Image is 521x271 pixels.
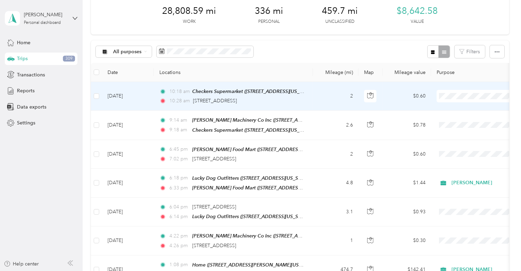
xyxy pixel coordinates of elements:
td: $0.78 [383,111,431,140]
div: [PERSON_NAME] [24,11,67,18]
span: $8,642.58 [397,6,438,17]
span: [STREET_ADDRESS] [192,243,236,249]
span: Checkers Supermarket ([STREET_ADDRESS][US_STATE]) [192,88,315,94]
div: Personal dashboard [24,21,61,25]
span: [PERSON_NAME] [452,179,515,187]
p: Unclassified [325,19,354,25]
span: [STREET_ADDRESS] [192,204,236,210]
button: Filters [455,45,485,58]
span: [PERSON_NAME] Machinery Co Inc ([STREET_ADDRESS]) [192,233,319,239]
td: 4.8 [313,169,359,198]
td: $0.30 [383,226,431,255]
td: [DATE] [102,140,154,169]
span: 6:45 pm [169,146,189,153]
iframe: Everlance-gr Chat Button Frame [482,232,521,271]
span: Reports [17,87,35,94]
td: [DATE] [102,111,154,140]
p: Personal [258,19,280,25]
span: 459.7 mi [322,6,358,17]
span: 6:14 pm [169,213,189,221]
span: [PERSON_NAME] Machinery Co Inc ([STREET_ADDRESS]) [192,117,319,123]
span: Transactions [17,71,45,78]
span: Lucky Dog Outfitters ([STREET_ADDRESS][US_STATE]) [192,214,311,219]
button: Help center [4,260,39,268]
span: All purposes [113,49,142,54]
th: Locations [154,63,313,82]
th: Map [359,63,383,82]
span: 309 [63,56,75,62]
span: [STREET_ADDRESS] [192,156,236,162]
span: 10:18 am [169,88,189,95]
td: $0.60 [383,140,431,169]
span: [PERSON_NAME] Food Mart ([STREET_ADDRESS][PERSON_NAME]) [192,147,343,152]
th: Date [102,63,154,82]
span: 6:33 pm [169,184,189,192]
span: 7:02 pm [169,155,189,163]
p: Value [411,19,424,25]
span: 4:26 pm [169,242,189,250]
td: [DATE] [102,198,154,226]
td: $0.60 [383,82,431,111]
th: Mileage (mi) [313,63,359,82]
span: Settings [17,119,35,127]
td: [DATE] [102,169,154,198]
span: Trips [17,55,28,62]
span: Home ([STREET_ADDRESS][PERSON_NAME][US_STATE]) [192,262,317,268]
td: $1.44 [383,169,431,198]
td: 2 [313,82,359,111]
span: 336 mi [255,6,283,17]
span: 28,808.59 mi [162,6,216,17]
td: 3.1 [313,198,359,226]
span: [STREET_ADDRESS] [193,98,237,104]
span: 6:18 pm [169,174,189,182]
span: Data exports [17,103,46,111]
span: [PERSON_NAME] Food Mart ([STREET_ADDRESS][PERSON_NAME]) [192,185,343,191]
span: 4:22 pm [169,232,189,240]
th: Mileage value [383,63,431,82]
span: 9:18 am [169,126,189,134]
span: 10:28 am [169,97,190,105]
span: 6:04 pm [169,203,189,211]
td: [DATE] [102,226,154,255]
span: Home [17,39,30,46]
td: 2 [313,140,359,169]
span: 9:14 am [169,116,189,124]
td: $0.93 [383,198,431,226]
td: 2.6 [313,111,359,140]
span: Checkers Supermarket ([STREET_ADDRESS][US_STATE]) [192,127,315,133]
td: 1 [313,226,359,255]
td: [DATE] [102,82,154,111]
span: 1:08 pm [169,261,189,269]
p: Work [183,19,196,25]
span: Lucky Dog Outfitters ([STREET_ADDRESS][US_STATE]) [192,175,311,181]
